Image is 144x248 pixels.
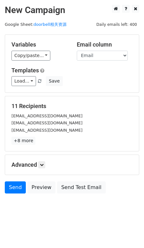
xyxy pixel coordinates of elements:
[11,137,35,145] a: +8 more
[11,67,39,74] a: Templates
[11,76,36,86] a: Load...
[94,21,139,28] span: Daily emails left: 400
[11,128,83,133] small: [EMAIL_ADDRESS][DOMAIN_NAME]
[5,181,26,193] a: Send
[11,161,133,168] h5: Advanced
[77,41,133,48] h5: Email column
[46,76,62,86] button: Save
[11,120,83,125] small: [EMAIL_ADDRESS][DOMAIN_NAME]
[5,22,67,27] small: Google Sheet:
[33,22,67,27] a: doorbell相关资源
[94,22,139,27] a: Daily emails left: 400
[5,5,139,16] h2: New Campaign
[11,113,83,118] small: [EMAIL_ADDRESS][DOMAIN_NAME]
[11,51,50,61] a: Copy/paste...
[112,217,144,248] iframe: Chat Widget
[27,181,55,193] a: Preview
[11,103,133,110] h5: 11 Recipients
[57,181,105,193] a: Send Test Email
[11,41,67,48] h5: Variables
